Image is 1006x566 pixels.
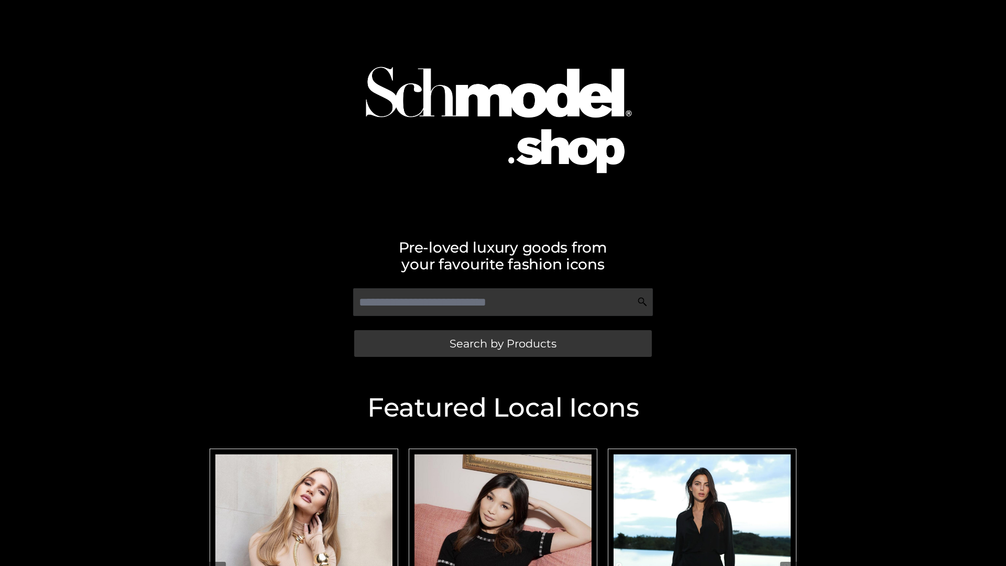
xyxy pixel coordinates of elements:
h2: Featured Local Icons​ [204,395,802,421]
a: Search by Products [354,330,652,357]
span: Search by Products [450,338,556,349]
img: Search Icon [637,297,648,307]
h2: Pre-loved luxury goods from your favourite fashion icons [204,239,802,273]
